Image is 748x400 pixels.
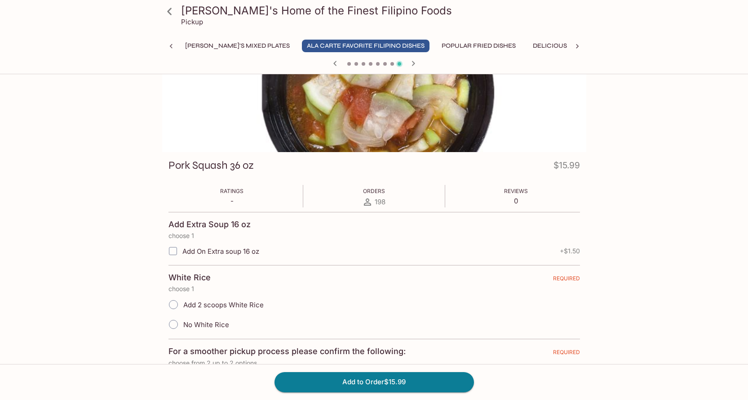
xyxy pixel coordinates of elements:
[168,285,580,292] p: choose 1
[180,40,295,52] button: [PERSON_NAME]'s Mixed Plates
[168,346,406,356] h4: For a smoother pickup process please confirm the following:
[528,40,594,52] button: Delicious Soups
[168,273,211,283] h4: White Rice
[168,158,254,172] h3: Pork Squash 36 oz
[553,275,580,285] span: REQUIRED
[168,360,580,367] p: choose from 2 up to 2 options
[168,220,251,229] h4: Add Extra Soup 16 oz
[162,33,586,152] div: Pork Squash 36 oz
[220,197,243,205] p: -
[181,4,583,18] h3: [PERSON_NAME]'s Home of the Finest Filipino Foods
[375,198,385,206] span: 198
[553,349,580,359] span: REQUIRED
[553,158,580,176] h4: $15.99
[181,18,203,26] p: Pickup
[183,301,264,309] span: Add 2 scoops White Rice
[220,188,243,194] span: Ratings
[560,247,580,255] span: + $1.50
[504,188,528,194] span: Reviews
[274,372,474,392] button: Add to Order$15.99
[183,320,229,329] span: No White Rice
[437,40,521,52] button: Popular Fried Dishes
[504,197,528,205] p: 0
[182,247,259,256] span: Add On Extra soup 16 oz
[168,232,580,239] p: choose 1
[302,40,429,52] button: Ala Carte Favorite Filipino Dishes
[363,188,385,194] span: Orders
